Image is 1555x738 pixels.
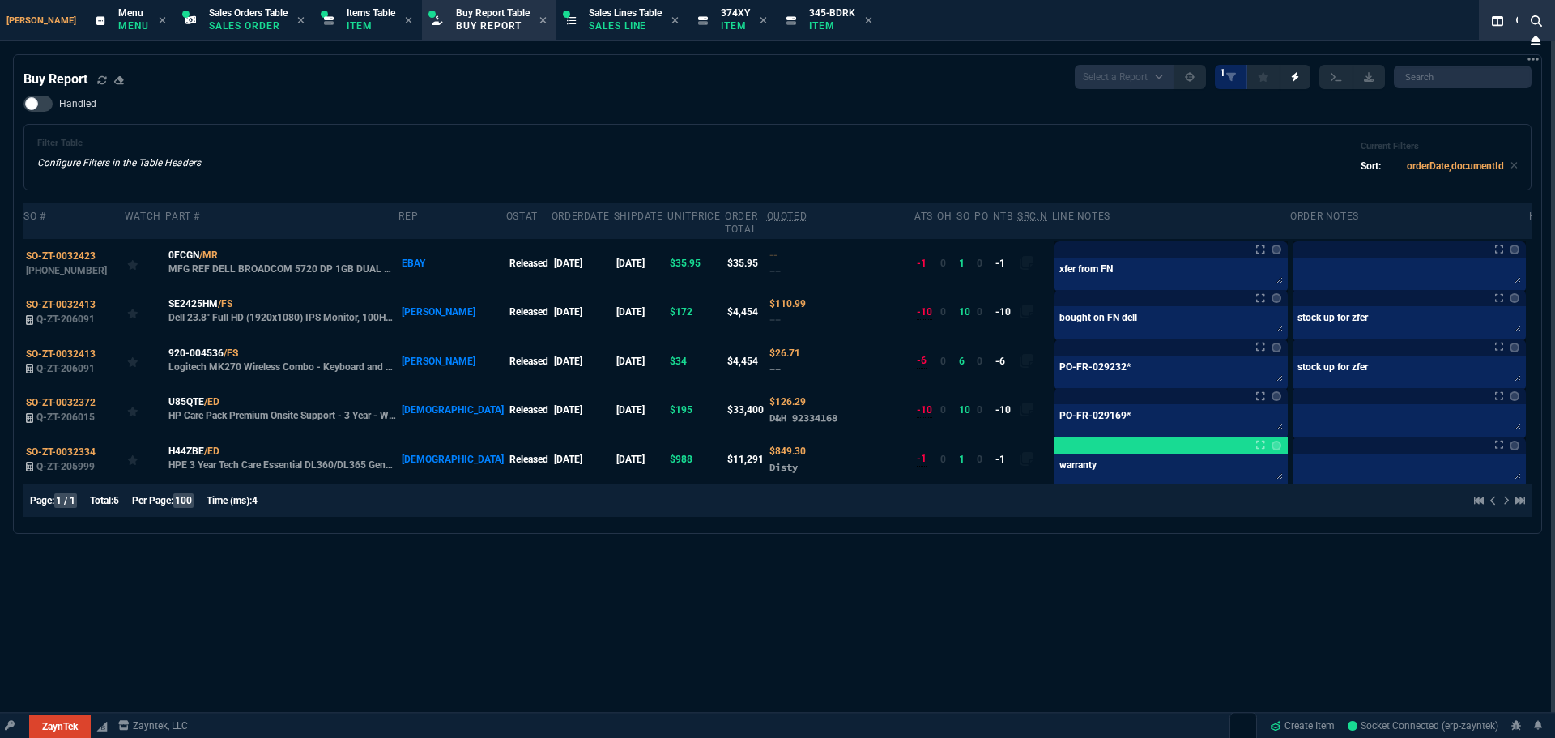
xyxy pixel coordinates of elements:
span: SO-ZT-0032413 [26,299,96,310]
span: 1 [1220,66,1225,79]
span: Sales Orders Table [209,7,288,19]
td: [DEMOGRAPHIC_DATA] [398,386,505,434]
td: [DATE] [614,386,667,434]
td: Released [506,434,552,483]
p: HPE 3 Year Tech Care Essential DL360/DL365 Gen11 Smart Choice Service 24x7 [168,459,397,471]
div: -6 [917,353,927,369]
div: Add to Watchlist [127,350,163,373]
td: -1 [993,239,1017,288]
td: $4,454 [725,288,766,336]
span: 0 [977,404,982,416]
td: 10 [956,288,974,336]
p: Item [721,19,750,32]
td: [DATE] [552,434,614,483]
code: orderDate,documentId [1407,160,1504,172]
a: msbcCompanyName [113,719,193,733]
td: [DATE] [614,337,667,386]
span: Page: [30,495,54,506]
span: 4 [252,495,258,506]
td: $34 [667,337,725,386]
span: Quoted Cost [769,348,800,359]
span: 920-004536 [168,346,224,360]
td: [PERSON_NAME] [398,337,505,386]
td: -1 [993,434,1017,483]
span: Quoted Cost [769,298,806,309]
p: Sales Order [209,19,288,32]
nx-icon: Close Workbench [1524,31,1547,50]
td: $35.95 [725,239,766,288]
td: -10 [993,288,1017,336]
td: [DATE] [552,239,614,288]
div: SO [956,210,969,223]
span: 0 [940,306,946,318]
td: $35.95 [667,239,725,288]
td: $4,454 [725,337,766,386]
td: -6 [993,337,1017,386]
abbr: Quote Sourcing Notes [1017,211,1047,222]
p: HP Care Pack Premium Onsite Support - 3 Year - Warranty [168,409,397,422]
div: Part # [165,210,200,223]
a: /FS [218,296,232,311]
div: oStat [506,210,538,223]
td: 10 [956,386,974,434]
span: SO-ZT-0032334 [26,446,96,458]
h6: Current Filters [1361,141,1518,152]
nx-icon: Search [1510,11,1534,31]
td: $988 [667,434,725,483]
td: [DEMOGRAPHIC_DATA] [398,434,505,483]
td: [DATE] [552,337,614,386]
span: Menu [118,7,143,19]
span: Quoted Cost [769,446,806,457]
div: Add to Watchlist [127,448,163,471]
a: /MR [199,248,218,262]
span: Quoted Cost [769,396,806,407]
div: shipDate [614,210,663,223]
div: Add to Watchlist [127,399,163,421]
td: [DATE] [614,434,667,483]
div: OrderDate [552,210,609,223]
span: Q-ZT-206091 [36,363,95,374]
td: HPE 3 Year Tech Care Essential DL360/DL365 Gen11 Smart Choice Service 24x7 [165,434,398,483]
span: Sales Lines Table [589,7,662,19]
span: 0 [940,258,946,269]
span: Per Page: [132,495,173,506]
td: Released [506,337,552,386]
p: Dell 23.8" Full HD (1920x1080) IPS Monitor, 100Hz, HDMI/VGA [168,311,397,324]
div: Order Notes [1290,210,1359,223]
td: 1 [956,434,974,483]
td: Released [506,386,552,434]
span: 345-BDRK [809,7,855,19]
div: NTB [993,210,1013,223]
input: Search [1394,66,1532,88]
span: Q-ZT-206015 [36,412,95,423]
p: Item [347,19,395,32]
nx-icon: Split Panels [1485,11,1510,31]
nx-icon: Close Tab [159,15,166,28]
td: MFG REF DELL BROADCOM 5720 DP 1GB DUAL PORT ETHERNET NETWORK INTERFACE CARD [165,239,398,288]
span: [PERSON_NAME] [6,15,83,26]
nx-icon: Close Tab [865,15,872,28]
span: Total: [90,495,113,506]
td: Dell 23.8" Full HD (1920x1080) IPS Monitor, 100Hz, HDMI/VGA [165,288,398,336]
div: OH [937,210,952,223]
span: 0 [977,306,982,318]
p: Sales Line [589,19,662,32]
span: D&H 92334168 [769,412,837,424]
span: Buy Report Table [456,7,530,19]
span: 374XY [721,7,750,19]
nx-icon: Open New Tab [1527,52,1539,67]
span: 0 [977,454,982,465]
td: $11,291 [725,434,766,483]
span: -- [769,363,781,375]
span: H44ZBE [168,444,204,459]
div: Rep [398,210,418,223]
span: Time (ms): [207,495,252,506]
div: ATS [914,210,933,223]
td: [DATE] [614,239,667,288]
span: 0 [977,258,982,269]
td: -10 [993,386,1017,434]
td: [DATE] [552,386,614,434]
td: 6 [956,337,974,386]
span: Items Table [347,7,395,19]
span: 0 [940,356,946,367]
